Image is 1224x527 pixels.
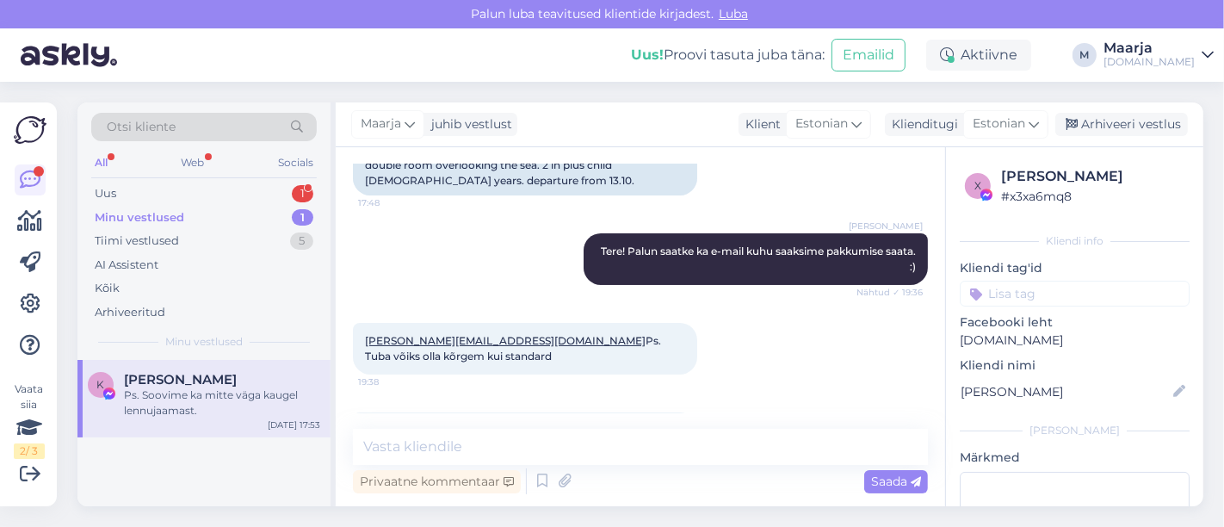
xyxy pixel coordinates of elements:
[960,313,1190,332] p: Facebooki leht
[14,116,46,144] img: Askly Logo
[292,185,313,202] div: 1
[1103,41,1195,55] div: Maarja
[714,6,753,22] span: Luba
[14,443,45,459] div: 2 / 3
[1073,43,1097,67] div: M
[960,281,1190,307] input: Lisa tag
[973,115,1025,133] span: Estonian
[91,152,111,174] div: All
[95,257,158,274] div: AI Assistent
[960,423,1190,438] div: [PERSON_NAME]
[739,115,781,133] div: Klient
[1001,166,1184,187] div: [PERSON_NAME]
[1103,41,1214,69] a: Maarja[DOMAIN_NAME]
[601,245,918,273] span: Tere! Palun saatke ka e-mail kuhu saaksime pakkumise saata. :)
[631,46,664,63] b: Uus!
[424,115,512,133] div: juhib vestlust
[95,209,184,226] div: Minu vestlused
[1055,113,1188,136] div: Arhiveeri vestlus
[95,232,179,250] div: Tiimi vestlused
[124,387,320,418] div: Ps. Soovime ka mitte väga kaugel lennujaamast.
[275,152,317,174] div: Socials
[365,334,646,347] a: [PERSON_NAME][EMAIL_ADDRESS][DOMAIN_NAME]
[353,470,521,493] div: Privaatne kommentaar
[124,372,237,387] span: Karin Vahar
[95,304,165,321] div: Arhiveeritud
[849,220,923,232] span: [PERSON_NAME]
[14,381,45,459] div: Vaata siia
[960,356,1190,375] p: Kliendi nimi
[960,259,1190,277] p: Kliendi tag'id
[885,115,958,133] div: Klienditugi
[178,152,208,174] div: Web
[365,334,664,363] span: Ps. Tuba võiks olla kõrgem kui standard
[960,233,1190,249] div: Kliendi info
[97,378,105,391] span: K
[165,334,243,350] span: Minu vestlused
[107,118,176,136] span: Otsi kliente
[960,449,1190,467] p: Märkmed
[974,179,981,192] span: x
[292,209,313,226] div: 1
[268,418,320,431] div: [DATE] 17:53
[631,45,825,65] div: Proovi tasuta juba täna:
[856,286,923,299] span: Nähtud ✓ 19:36
[358,196,423,209] span: 17:48
[871,474,921,489] span: Saada
[361,115,401,133] span: Maarja
[1001,187,1184,206] div: # x3xa6mq8
[831,39,906,71] button: Emailid
[358,375,423,388] span: 19:38
[960,332,1190,350] p: [DOMAIN_NAME]
[795,115,848,133] span: Estonian
[95,185,116,202] div: Uus
[1103,55,1195,69] div: [DOMAIN_NAME]
[926,40,1031,71] div: Aktiivne
[290,232,313,250] div: 5
[961,382,1170,401] input: Lisa nimi
[95,280,120,297] div: Kõik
